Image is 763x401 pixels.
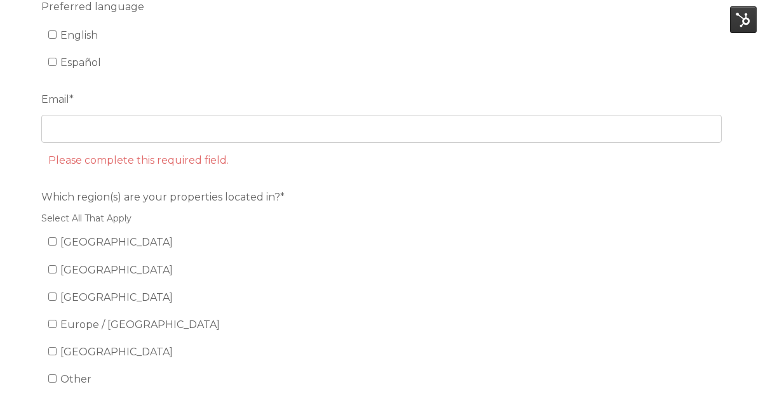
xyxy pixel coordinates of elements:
input: [GEOGRAPHIC_DATA] [48,237,57,246]
input: [GEOGRAPHIC_DATA] [48,265,57,273]
span: [GEOGRAPHIC_DATA] [60,291,173,303]
legend: Select All That Apply [41,212,722,225]
span: [GEOGRAPHIC_DATA] [60,236,173,248]
span: Español [60,56,101,69]
span: [GEOGRAPHIC_DATA] [60,346,173,358]
span: Email [41,89,69,109]
input: [GEOGRAPHIC_DATA] [48,293,57,301]
span: English [60,29,98,41]
span: [GEOGRAPHIC_DATA] [60,264,173,276]
input: Other [48,374,57,383]
img: HubSpot Tools Menu Toggle [730,6,757,33]
input: English [48,30,57,39]
input: [GEOGRAPHIC_DATA] [48,347,57,355]
input: Europe / [GEOGRAPHIC_DATA] [48,320,57,328]
span: Europe / [GEOGRAPHIC_DATA] [60,319,220,331]
label: Please complete this required field. [48,154,229,166]
span: Other [60,373,91,385]
input: Español [48,58,57,66]
span: Which region(s) are your properties located in?* [41,187,285,207]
